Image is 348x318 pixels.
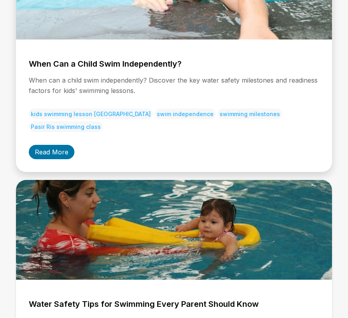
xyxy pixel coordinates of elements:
[29,145,74,159] a: Read More
[218,109,282,119] span: swimming milestones
[29,75,319,96] p: When can a child swim independently? Discover the key water safety milestones and readiness facto...
[29,109,153,119] span: kids swimming lesson [GEOGRAPHIC_DATA]
[29,59,319,69] h3: When Can a Child Swim Independently?
[29,121,103,132] span: Pasir Ris swimming class
[16,180,332,280] img: Water Safety Tips for Swimming Every Parent Should Know
[155,109,216,119] span: swim independence
[29,299,319,309] h3: Water Safety Tips for Swimming Every Parent Should Know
